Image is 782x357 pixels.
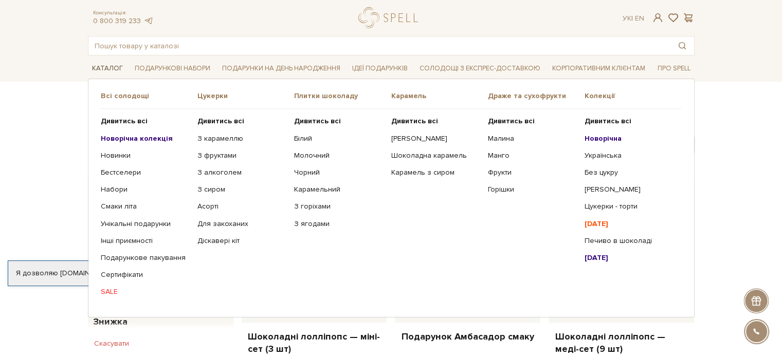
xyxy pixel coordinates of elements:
button: Пошук товару у каталозі [670,36,694,55]
a: З сиром [197,185,286,194]
a: 0 800 319 233 [93,16,141,25]
a: telegram [143,16,154,25]
a: Унікальні подарунки [101,219,190,229]
a: Інші приємності [101,236,190,246]
a: Корпоративним клієнтам [548,61,649,77]
a: Шоколадні лолліпопс — меді-сет (9 шт) [555,331,688,355]
a: Новинки [101,151,190,160]
a: Шоколадні лолліпопс — міні-сет (3 шт) [248,331,381,355]
a: З фруктами [197,151,286,160]
b: Новорічна [585,134,622,143]
div: Я дозволяю [DOMAIN_NAME] використовувати [8,269,287,278]
a: [PERSON_NAME] [585,185,674,194]
a: З горіхами [294,202,383,211]
a: logo [358,7,423,28]
a: Дивитись всі [101,117,190,126]
a: Подарункове пакування [101,253,190,262]
a: Дивитись всі [488,117,577,126]
a: En [635,14,644,23]
a: Манго [488,151,577,160]
a: Ідеї подарунків [348,61,412,77]
a: Новорічна колекція [101,134,190,143]
a: Подарунки на День народження [218,61,344,77]
a: Новорічна [585,134,674,143]
b: Дивитись всі [101,117,148,125]
a: Набори [101,185,190,194]
a: Карамель з сиром [391,168,480,177]
b: Дивитись всі [488,117,535,125]
div: Каталог [88,79,695,317]
a: Малина [488,134,577,143]
b: [DATE] [585,253,608,262]
a: Асорті [197,202,286,211]
a: Дивитись всі [197,117,286,126]
a: Чорний [294,168,383,177]
span: Всі солодощі [101,91,197,101]
a: Смаки літа [101,202,190,211]
a: Фрукти [488,168,577,177]
a: З карамеллю [197,134,286,143]
a: Цукерки - торти [585,202,674,211]
a: Про Spell [653,61,694,77]
a: Подарунок Амбасадор смаку [401,331,534,343]
b: Новорічна колекція [101,134,173,143]
a: Діскавері кіт [197,236,286,246]
div: Ук [623,14,644,23]
span: Консультація: [93,10,154,16]
b: Дивитись всі [585,117,631,125]
span: Колекції [585,91,681,101]
a: Білий [294,134,383,143]
b: Дивитись всі [294,117,341,125]
a: Для закоханих [197,219,286,229]
a: Карамельний [294,185,383,194]
a: Молочний [294,151,383,160]
a: Бестселери [101,168,190,177]
span: Плитки шоколаду [294,91,391,101]
button: Скасувати [88,335,135,352]
a: Дивитись всі [585,117,674,126]
a: Солодощі з експрес-доставкою [415,60,544,77]
a: Горішки [488,185,577,194]
a: Дивитись всі [391,117,480,126]
a: [PERSON_NAME] [391,134,480,143]
a: З ягодами [294,219,383,229]
a: Українська [585,151,674,160]
a: Сертифікати [101,270,190,279]
span: Драже та сухофрукти [488,91,585,101]
span: Цукерки [197,91,294,101]
a: З алкоголем [197,168,286,177]
a: [DATE] [585,253,674,262]
input: Пошук товару у каталозі [88,36,670,55]
a: Шоколадна карамель [391,151,480,160]
a: Без цукру [585,168,674,177]
a: [DATE] [585,219,674,229]
a: SALE [101,287,190,296]
a: Печиво в шоколаді [585,236,674,246]
a: Дивитись всі [294,117,383,126]
a: Каталог [88,61,127,77]
span: | [631,14,633,23]
a: Подарункові набори [131,61,214,77]
span: Знижка [93,315,128,329]
b: [DATE] [585,219,608,228]
b: Дивитись всі [391,117,438,125]
span: Карамель [391,91,487,101]
b: Дивитись всі [197,117,244,125]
